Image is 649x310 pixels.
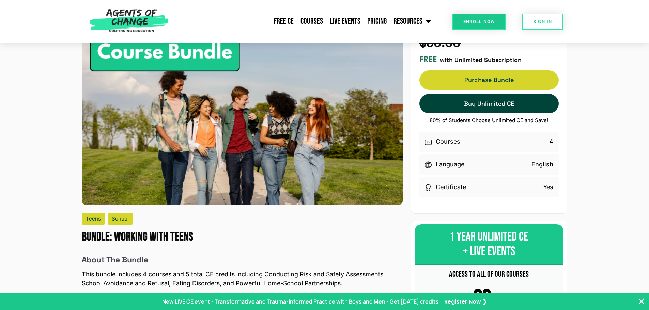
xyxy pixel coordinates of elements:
[82,213,105,225] div: Teens
[364,13,390,30] a: Pricing
[531,160,553,169] p: English
[419,54,559,64] div: with Unlimited Subscription
[419,54,437,64] h3: FREE
[419,94,559,113] a: Buy Unlimited CE
[417,266,561,282] div: ACCESS TO ALL OF OUR COURSES
[637,297,646,306] button: Close Banner
[271,13,297,30] a: Free CE
[108,213,133,225] div: School
[297,13,326,30] a: Courses
[419,117,559,124] p: 80% of Students Choose Unlimited CE and Save!
[436,137,460,146] p: Courses
[436,160,464,169] p: Language
[522,14,563,30] a: SIGN IN
[415,224,563,265] div: 1 YEAR UNLIMITED CE + LIVE EVENTS
[82,28,403,205] img: Working with Teens - 5 Credit CE Bundle
[172,13,434,30] nav: Menu
[549,137,553,146] p: 4
[533,19,552,24] span: SIGN IN
[452,14,506,30] a: Enroll Now
[419,36,559,50] h4: $50.00
[436,183,466,192] p: Certificate
[326,13,364,30] a: Live Events
[420,78,558,82] span: Purchase Bundle
[390,13,434,30] a: Resources
[82,255,403,264] h6: About The Bundle
[419,70,559,90] a: Purchase BundlePurchase Bundle
[444,297,487,306] a: Register Now ❯
[543,183,553,192] p: Yes
[464,100,514,107] span: Buy Unlimited CE
[162,297,439,306] p: New LIVE CE event - Transformative and Trauma-informed Practice with Boys and Men - Get [DATE] cr...
[82,270,403,288] p: This bundle includes 4 courses and 5 total CE credits including Conducting Risk and Safety Assess...
[82,230,403,244] h1: Working with Teens - 5 Credit CE Bundle
[463,19,495,24] span: Enroll Now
